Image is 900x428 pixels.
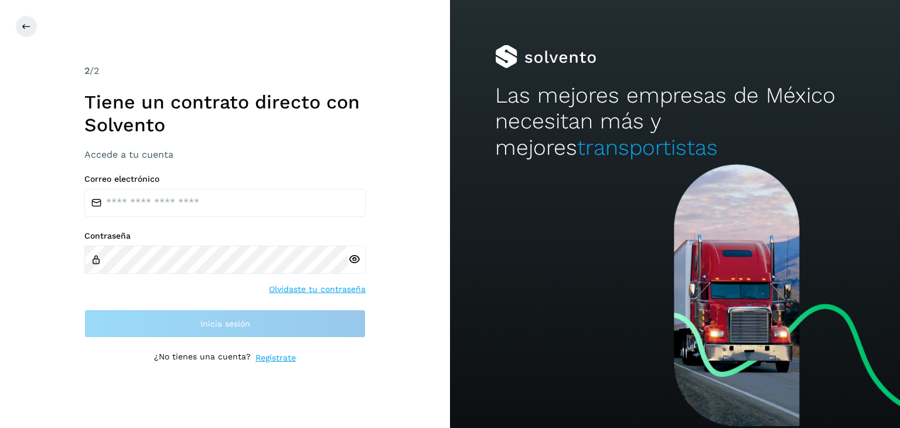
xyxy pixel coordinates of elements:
[200,320,250,328] span: Inicia sesión
[84,310,366,338] button: Inicia sesión
[84,64,366,78] div: /2
[154,352,251,364] p: ¿No tienes una cuenta?
[269,283,366,295] a: Olvidaste tu contraseña
[84,65,90,76] span: 2
[84,91,366,136] h1: Tiene un contrato directo con Solvento
[84,174,366,184] label: Correo electrónico
[255,352,296,364] a: Regístrate
[495,83,855,161] h2: Las mejores empresas de México necesitan más y mejores
[84,149,366,160] h3: Accede a tu cuenta
[84,231,366,241] label: Contraseña
[577,135,718,160] span: transportistas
